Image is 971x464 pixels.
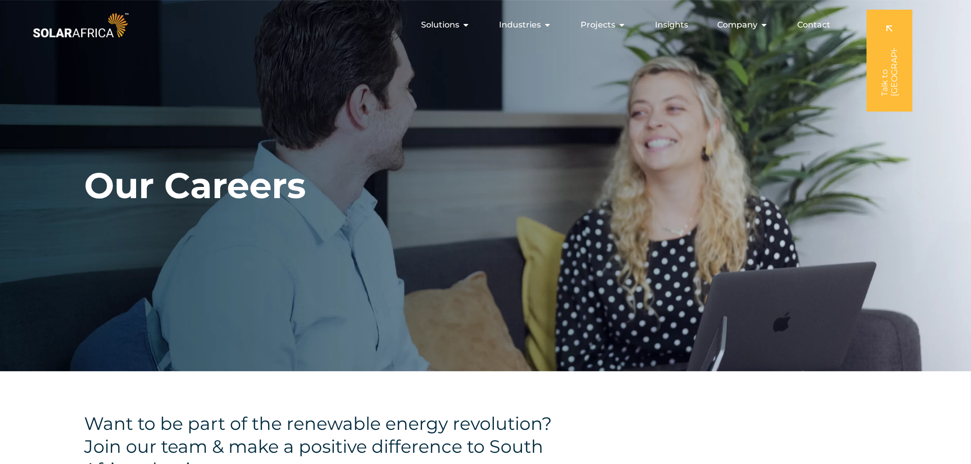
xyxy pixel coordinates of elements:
[421,19,459,31] span: Solutions
[655,19,688,31] a: Insights
[130,15,838,35] div: Menu Toggle
[797,19,830,31] a: Contact
[84,164,306,207] h1: Our Careers
[581,19,615,31] span: Projects
[130,15,838,35] nav: Menu
[499,19,541,31] span: Industries
[717,19,757,31] span: Company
